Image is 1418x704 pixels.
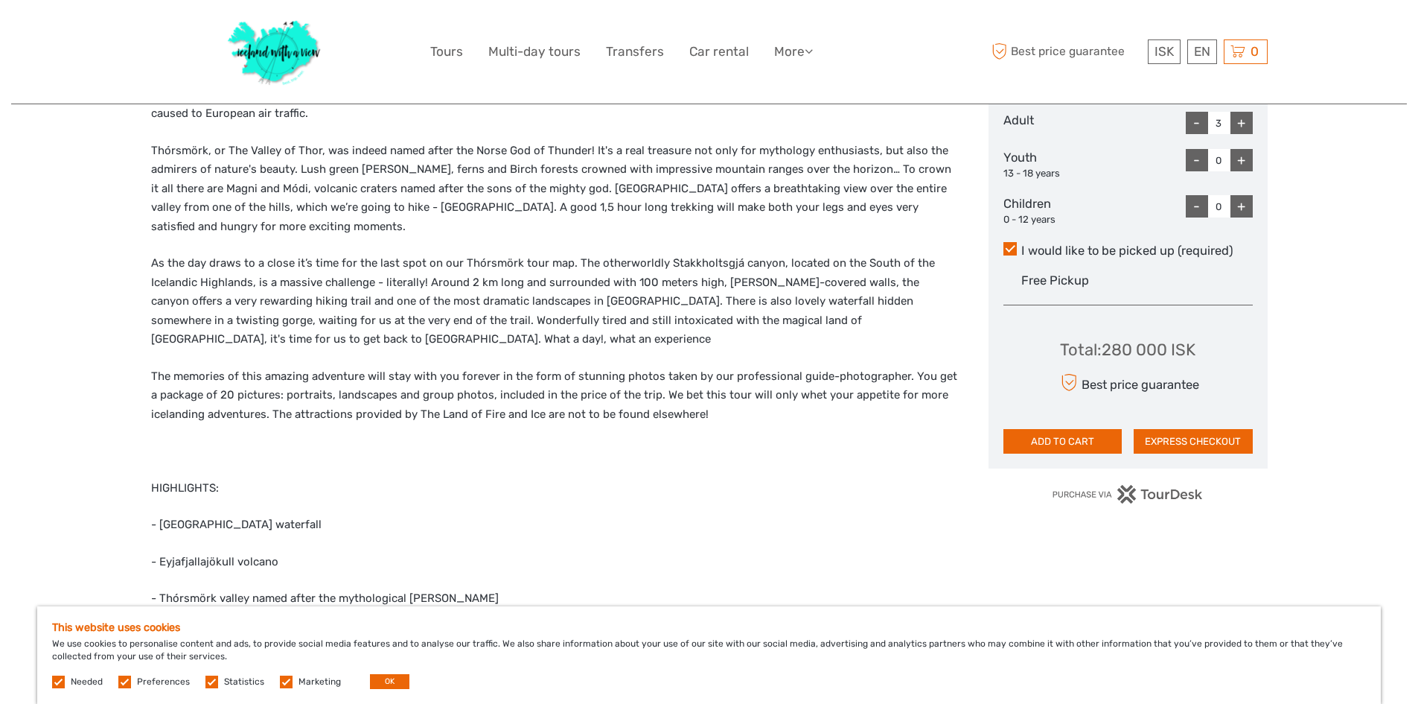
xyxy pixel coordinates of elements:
p: - [GEOGRAPHIC_DATA] waterfall [151,516,957,535]
a: More [774,41,813,63]
p: HIGHLIGHTS: [151,479,957,498]
div: Total : 280 000 ISK [1060,338,1195,361]
a: Multi-day tours [488,41,581,63]
span: 0 [1248,44,1261,59]
div: 0 - 12 years [1003,213,1087,227]
label: Marketing [298,676,341,688]
span: ISK [1154,44,1174,59]
p: Thórsmörk, or The Valley of Thor, was indeed named after the Norse God of Thunder! It's a real tr... [151,142,957,237]
h5: This website uses cookies [52,621,1366,634]
p: The memories of this amazing adventure will stay with you forever in the form of stunning photos ... [151,367,957,425]
div: Best price guarantee [1056,370,1198,396]
div: Youth [1003,149,1087,180]
div: Adult [1003,112,1087,134]
label: Preferences [137,676,190,688]
div: Children [1003,195,1087,226]
p: - Eyjafjallajökull volcano [151,553,957,572]
div: EN [1187,39,1217,64]
button: OK [370,674,409,689]
button: ADD TO CART [1003,429,1122,454]
a: Transfers [606,41,664,63]
p: - Thórsmörk valley named after the mythological [PERSON_NAME] [151,589,957,609]
button: EXPRESS CHECKOUT [1134,429,1253,454]
p: As the day draws to a close it’s time for the last spot on our Thórsmörk tour map. The otherworld... [151,254,957,349]
span: Best price guarantee [989,39,1144,64]
div: + [1230,149,1253,171]
img: 1077-ca632067-b948-436b-9c7a-efe9894e108b_logo_big.jpg [220,11,329,92]
div: - [1186,195,1208,218]
div: 13 - 18 years [1003,167,1087,181]
div: + [1230,112,1253,134]
a: Tours [430,41,463,63]
label: Needed [71,676,103,688]
div: - [1186,149,1208,171]
div: - [1186,112,1208,134]
div: + [1230,195,1253,218]
img: PurchaseViaTourDesk.png [1052,485,1203,504]
a: Car rental [689,41,749,63]
span: Free Pickup [1021,273,1089,288]
div: We use cookies to personalise content and ads, to provide social media features and to analyse ou... [37,606,1381,704]
label: I would like to be picked up (required) [1003,242,1253,260]
label: Statistics [224,676,264,688]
